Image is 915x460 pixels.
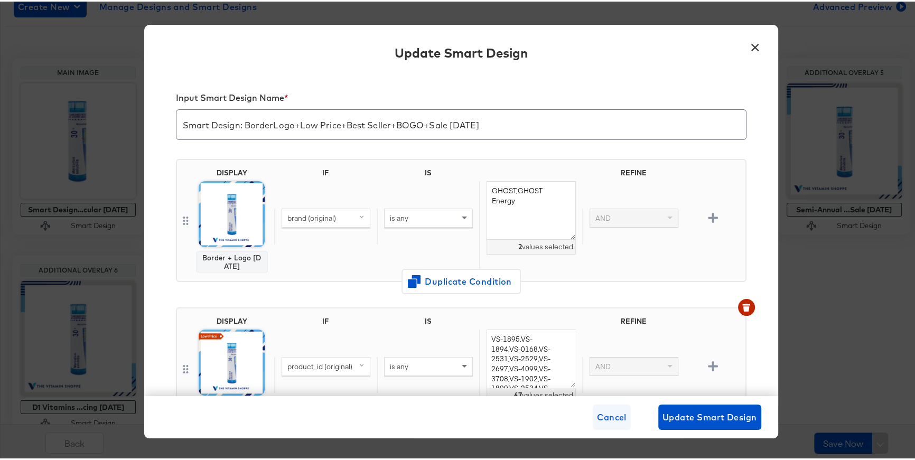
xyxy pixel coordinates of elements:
[377,315,479,328] div: IS
[410,273,512,287] span: Duplicate Condition
[582,167,685,180] div: REFINE
[176,104,746,134] input: My smart design
[287,212,336,221] span: brand (original)
[390,212,408,221] span: is any
[487,238,575,253] div: values selected
[487,387,575,401] div: values selected
[514,389,522,399] div: 47
[487,328,575,387] textarea: VS-1895,VS-1894,VS-0168,VS-2531,VS-2529,VS-2697,VS-4099,VS-3708,VS-1902,VS-1899,VS-2534,VS-2530,V...
[274,167,377,180] div: IF
[395,42,528,60] div: Update Smart Design
[518,240,522,250] div: 2
[402,267,521,293] button: Duplicate Condition
[662,408,757,423] span: Update Smart Design
[390,360,408,370] span: is any
[287,360,352,370] span: product_id (original)
[199,180,265,246] img: EgfDM-AnkAWDYfDlcgyiTw.jpg
[176,91,746,106] div: Input Smart Design Name
[593,403,631,428] button: Cancel
[199,328,265,394] img: bb6CXYreuj1EdY6Cr4HDpg.jpg
[274,315,377,328] div: IF
[658,403,761,428] button: Update Smart Design
[746,34,765,53] button: ×
[201,252,263,269] div: Border + Logo [DATE]
[487,180,575,238] textarea: GHOST,GHOST Energy
[217,315,247,324] div: DISPLAY
[582,315,685,328] div: REFINE
[597,408,627,423] span: Cancel
[217,167,247,175] div: DISPLAY
[377,167,479,180] div: IS
[595,212,611,221] span: AND
[595,360,611,370] span: AND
